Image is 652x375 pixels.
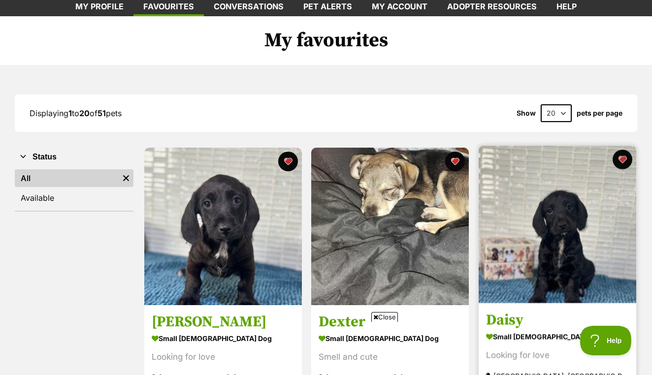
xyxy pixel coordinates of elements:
strong: 20 [79,108,90,118]
h3: Daisy [486,311,629,329]
strong: 1 [68,108,72,118]
a: Remove filter [119,169,133,187]
img: Dudley [144,148,302,305]
button: Status [15,151,133,163]
label: pets per page [577,109,622,117]
iframe: Advertisement [147,326,505,370]
span: Show [517,109,536,117]
a: All [15,169,119,187]
div: small [DEMOGRAPHIC_DATA] Dog [486,329,629,344]
h3: Dexter [319,312,461,331]
a: Available [15,189,133,207]
img: Daisy [479,146,636,303]
button: favourite [446,152,465,171]
span: Displaying to of pets [30,108,122,118]
button: favourite [613,150,632,169]
span: Close [371,312,398,322]
strong: 51 [98,108,106,118]
h3: [PERSON_NAME] [152,312,294,331]
div: Looking for love [486,348,629,362]
div: Status [15,167,133,211]
button: favourite [278,152,298,171]
iframe: Help Scout Beacon - Open [580,326,632,355]
img: Dexter [311,148,469,305]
